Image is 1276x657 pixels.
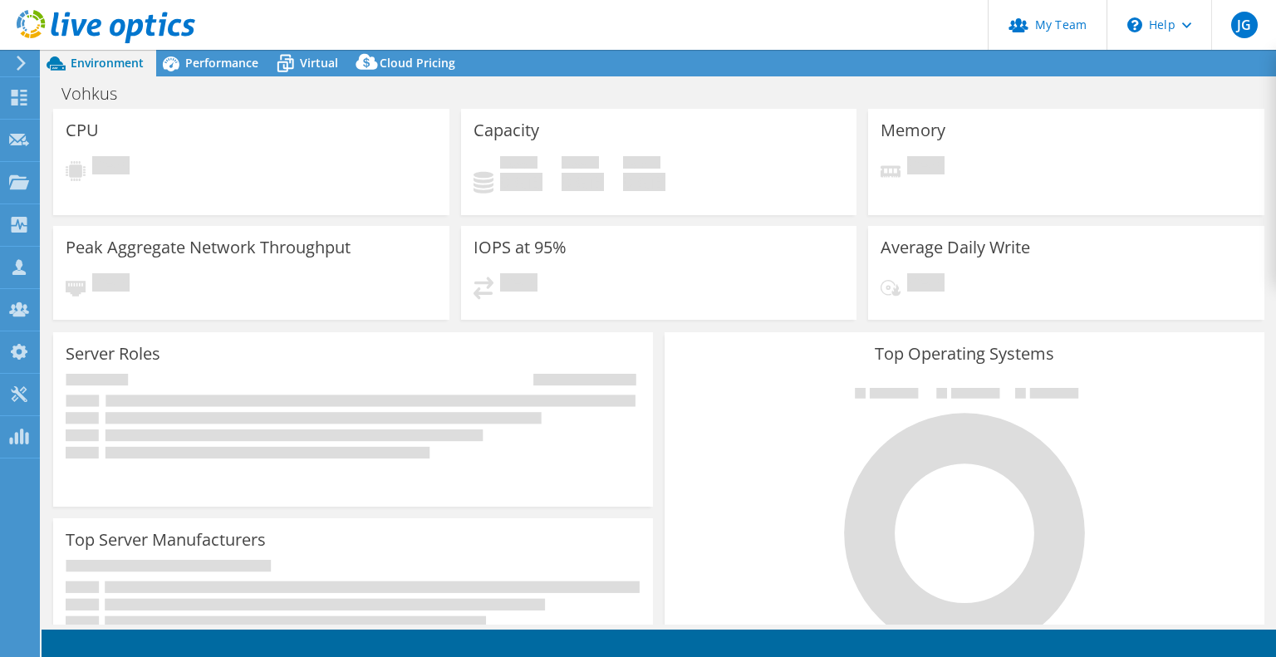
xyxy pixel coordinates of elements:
[907,156,945,179] span: Pending
[92,273,130,296] span: Pending
[71,55,144,71] span: Environment
[562,156,599,173] span: Free
[907,273,945,296] span: Pending
[66,345,160,363] h3: Server Roles
[300,55,338,71] span: Virtual
[623,173,665,191] h4: 0 GiB
[881,238,1030,257] h3: Average Daily Write
[500,173,542,191] h4: 0 GiB
[185,55,258,71] span: Performance
[66,121,99,140] h3: CPU
[380,55,455,71] span: Cloud Pricing
[54,85,143,103] h1: Vohkus
[92,156,130,179] span: Pending
[562,173,604,191] h4: 0 GiB
[500,156,537,173] span: Used
[66,531,266,549] h3: Top Server Manufacturers
[1127,17,1142,32] svg: \n
[500,273,537,296] span: Pending
[881,121,945,140] h3: Memory
[677,345,1252,363] h3: Top Operating Systems
[1231,12,1258,38] span: JG
[474,238,567,257] h3: IOPS at 95%
[623,156,660,173] span: Total
[474,121,539,140] h3: Capacity
[66,238,351,257] h3: Peak Aggregate Network Throughput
